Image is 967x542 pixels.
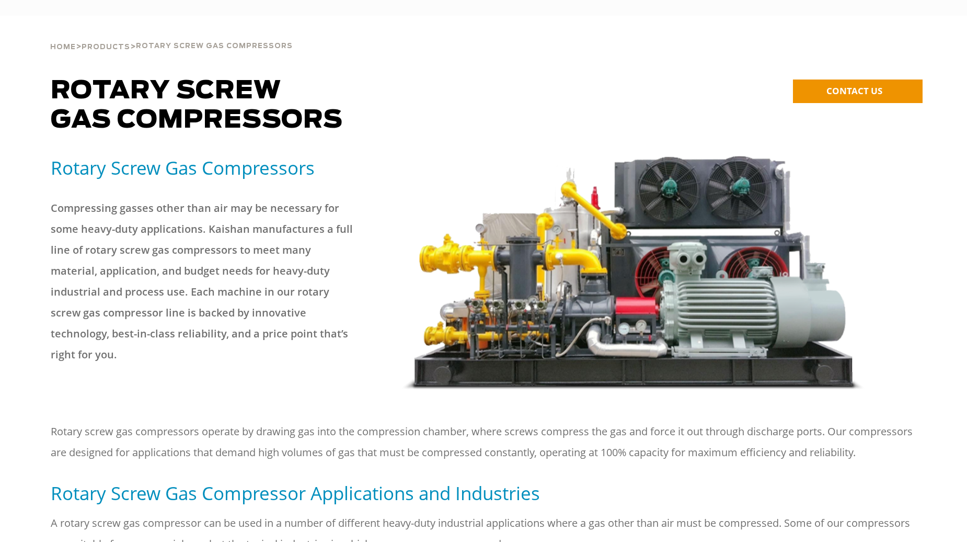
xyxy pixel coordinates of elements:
[793,80,923,103] a: CONTACT US
[51,156,389,179] h5: Rotary Screw Gas Compressors
[51,481,916,505] h5: Rotary Screw Gas Compressor Applications and Industries
[50,44,76,51] span: Home
[51,198,354,365] p: Compressing gasses other than air may be necessary for some heavy-duty applications. Kaishan manu...
[51,78,343,133] span: Rotary Screw Gas Compressors
[51,421,916,463] p: Rotary screw gas compressors operate by drawing gas into the compression chamber, where screws co...
[50,42,76,51] a: Home
[82,42,130,51] a: Products
[50,16,293,55] div: > >
[82,44,130,51] span: Products
[826,85,882,97] span: CONTACT US
[136,43,293,50] span: Rotary Screw Gas Compressors
[402,156,865,390] img: machine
